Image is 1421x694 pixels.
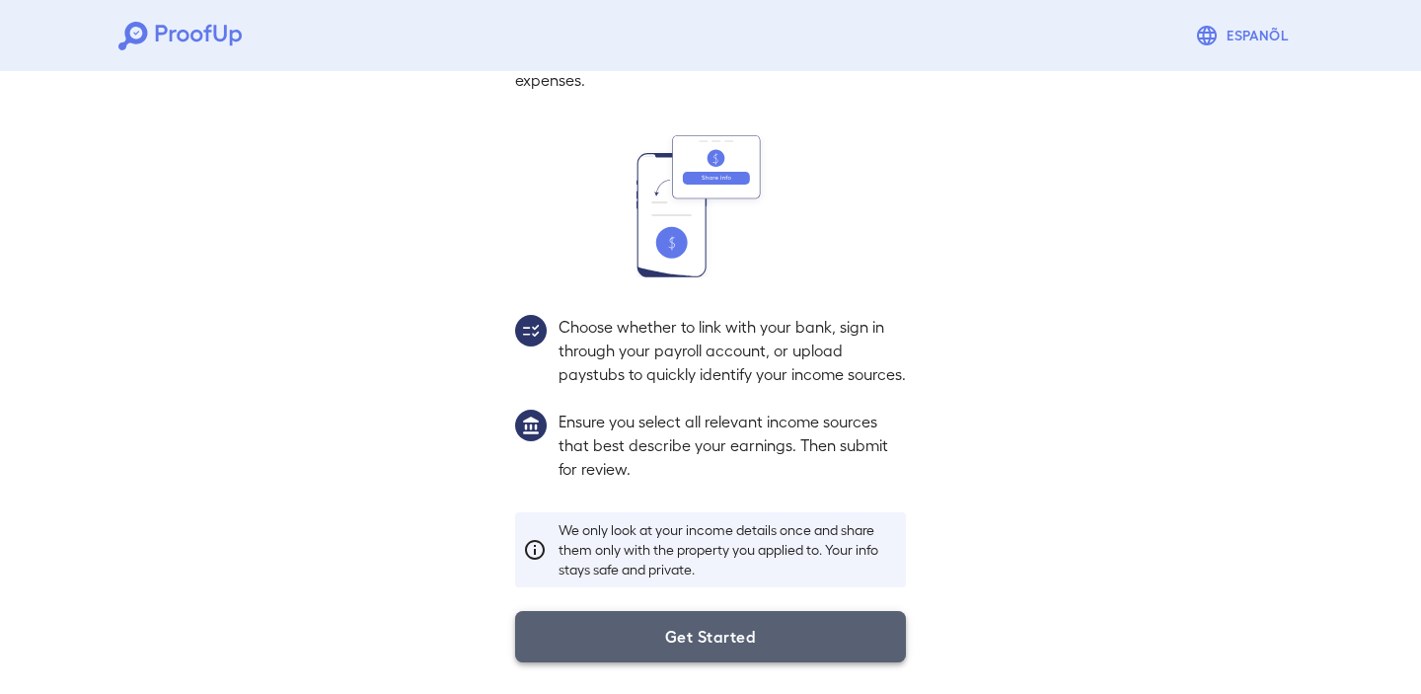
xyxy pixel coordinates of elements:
[636,135,785,277] img: transfer_money.svg
[515,410,547,441] img: group1.svg
[515,611,906,662] button: Get Started
[559,410,906,481] p: Ensure you select all relevant income sources that best describe your earnings. Then submit for r...
[1187,16,1303,55] button: Espanõl
[559,520,898,579] p: We only look at your income details once and share them only with the property you applied to. Yo...
[559,315,906,386] p: Choose whether to link with your bank, sign in through your payroll account, or upload paystubs t...
[515,315,547,347] img: group2.svg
